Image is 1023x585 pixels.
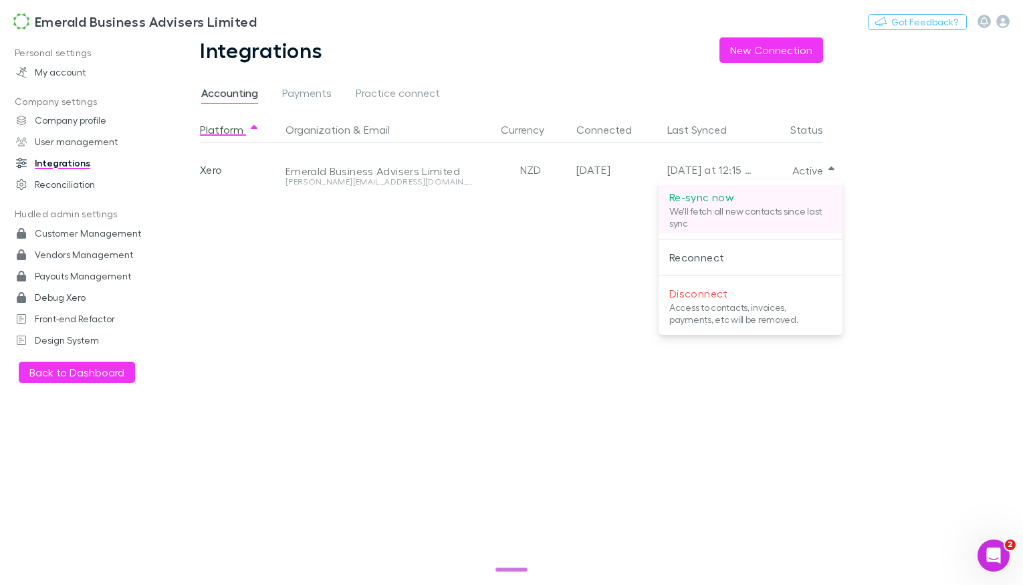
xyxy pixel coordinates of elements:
[669,189,832,205] p: Re-sync now
[669,285,832,302] p: Disconnect
[1005,540,1016,550] span: 2
[669,249,832,265] p: Reconnect
[669,205,832,229] p: We'll fetch all new contacts since last sync
[669,302,832,326] p: Access to contacts, invoices, payments, etc will be removed.
[659,185,842,233] li: Re-sync nowWe'll fetch all new contacts since last sync
[659,245,842,269] li: Reconnect
[659,281,842,330] li: DisconnectAccess to contacts, invoices, payments, etc will be removed.
[978,540,1010,572] iframe: Intercom live chat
